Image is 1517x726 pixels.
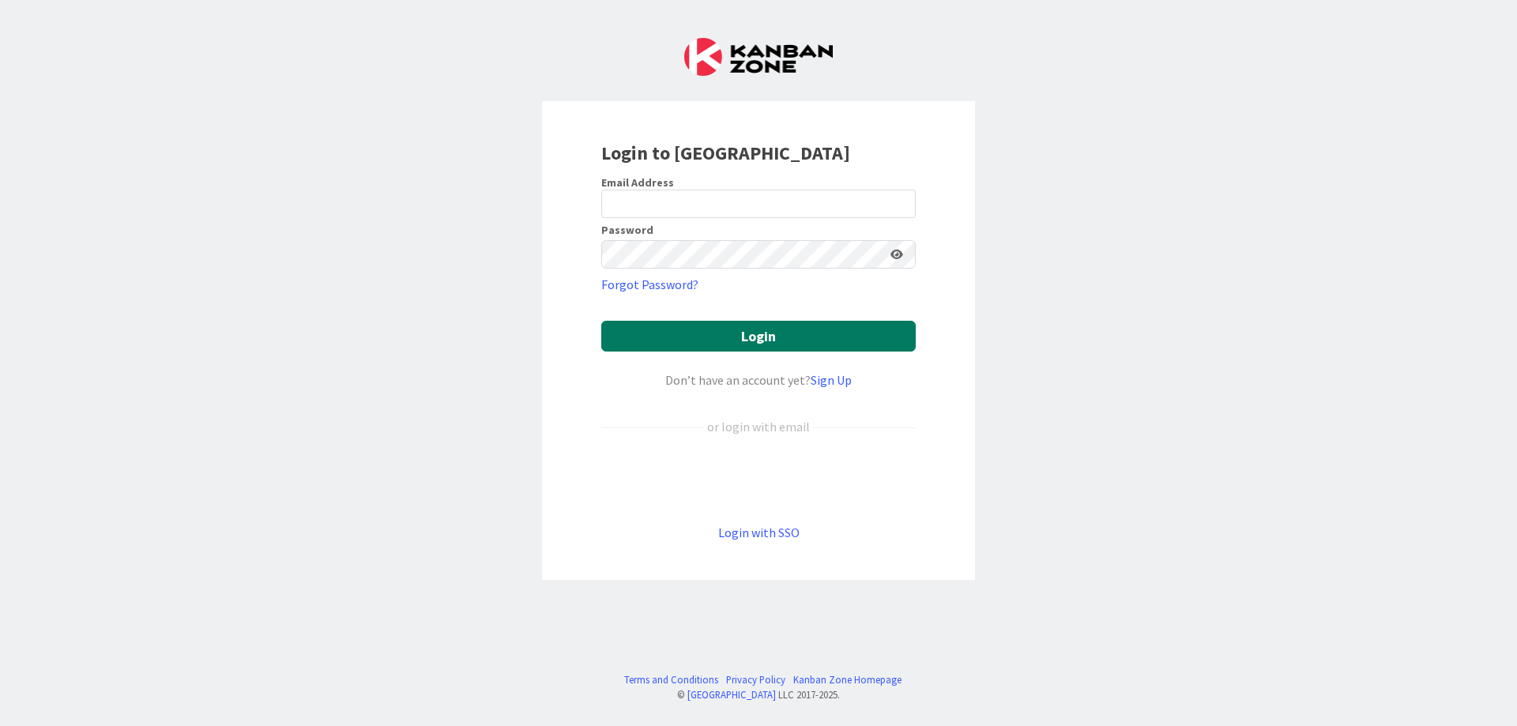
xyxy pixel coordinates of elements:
div: Don’t have an account yet? [601,371,916,389]
a: Login with SSO [718,525,800,540]
label: Password [601,224,653,235]
a: Forgot Password? [601,275,698,294]
b: Login to [GEOGRAPHIC_DATA] [601,141,850,165]
div: © LLC 2017- 2025 . [616,687,902,702]
img: Kanban Zone [684,38,833,76]
button: Login [601,321,916,352]
a: Sign Up [811,372,852,388]
a: Kanban Zone Homepage [793,672,902,687]
iframe: Sign in with Google Button [593,462,924,497]
a: Terms and Conditions [624,672,718,687]
a: [GEOGRAPHIC_DATA] [687,688,776,701]
a: Privacy Policy [726,672,785,687]
div: or login with email [703,417,814,436]
label: Email Address [601,175,674,190]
